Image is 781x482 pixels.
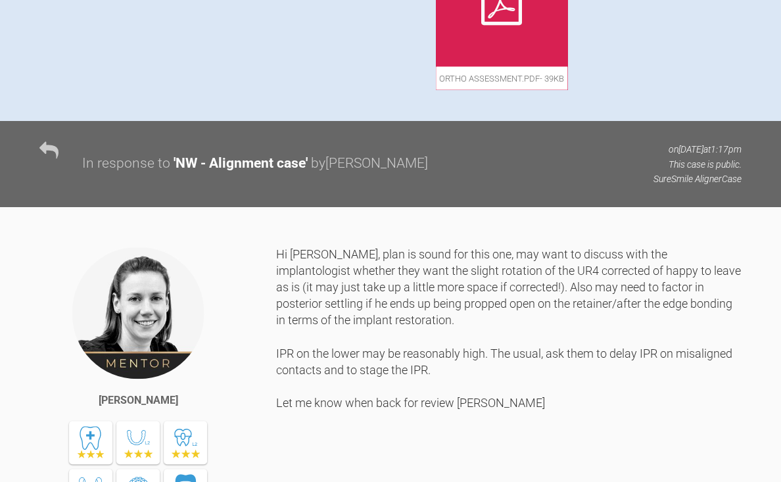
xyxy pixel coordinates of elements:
[71,246,205,380] img: Kelly Toft
[82,153,170,175] div: In response to
[99,392,178,409] div: [PERSON_NAME]
[311,153,428,175] div: by [PERSON_NAME]
[436,67,567,90] span: Ortho assessment.pdf - 39KB
[174,153,308,175] div: ' NW - Alignment case '
[653,142,742,157] p: on [DATE] at 1:17pm
[653,172,742,186] p: SureSmile Aligner Case
[653,157,742,172] p: This case is public.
